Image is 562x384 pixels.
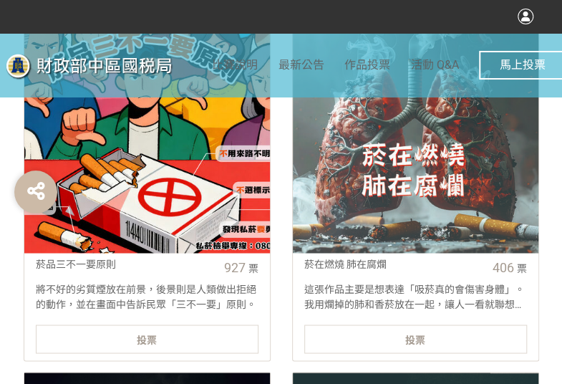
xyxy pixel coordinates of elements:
[405,334,425,345] span: 投票
[344,33,390,97] a: 作品投票
[137,334,157,345] span: 投票
[344,58,390,72] span: 作品投票
[493,259,514,274] span: 406
[224,259,246,274] span: 927
[292,6,539,361] a: 菸在燃燒 肺在腐爛406票這張作品主要是想表達「吸菸真的會傷害身體」。我用爛掉的肺和香菸放在一起，讓人一看就聯想到抽菸會讓肺壞掉。比起單純用文字說明，用圖像直接呈現更有衝擊感，也能讓人更快理解菸...
[517,262,527,274] span: 票
[212,33,258,97] a: 比賽說明
[36,257,214,272] div: 菸品三不一要原則
[248,262,258,274] span: 票
[411,33,459,97] a: 活動 Q&A
[304,257,483,272] div: 菸在燃燒 肺在腐爛
[212,58,258,72] span: 比賽說明
[499,58,545,72] span: 馬上投票
[293,282,538,310] div: 這張作品主要是想表達「吸菸真的會傷害身體」。我用爛掉的肺和香菸放在一起，讓人一看就聯想到抽菸會讓肺壞掉。比起單純用文字說明，用圖像直接呈現更有衝擊感，也能讓人更快理解菸害的嚴重性。希望看到這張圖...
[24,6,271,361] a: 菸品三不一要原則927票將不好的劣質煙放在前景，後景則是人類做出拒絕的動作，並在畫面中告訴民眾「三不一要」原則。投票
[411,58,459,72] span: 活動 Q&A
[278,33,324,97] a: 最新公告
[278,58,324,72] span: 最新公告
[24,282,270,310] div: 將不好的劣質煙放在前景，後景則是人類做出拒絕的動作，並在畫面中告訴民眾「三不一要」原則。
